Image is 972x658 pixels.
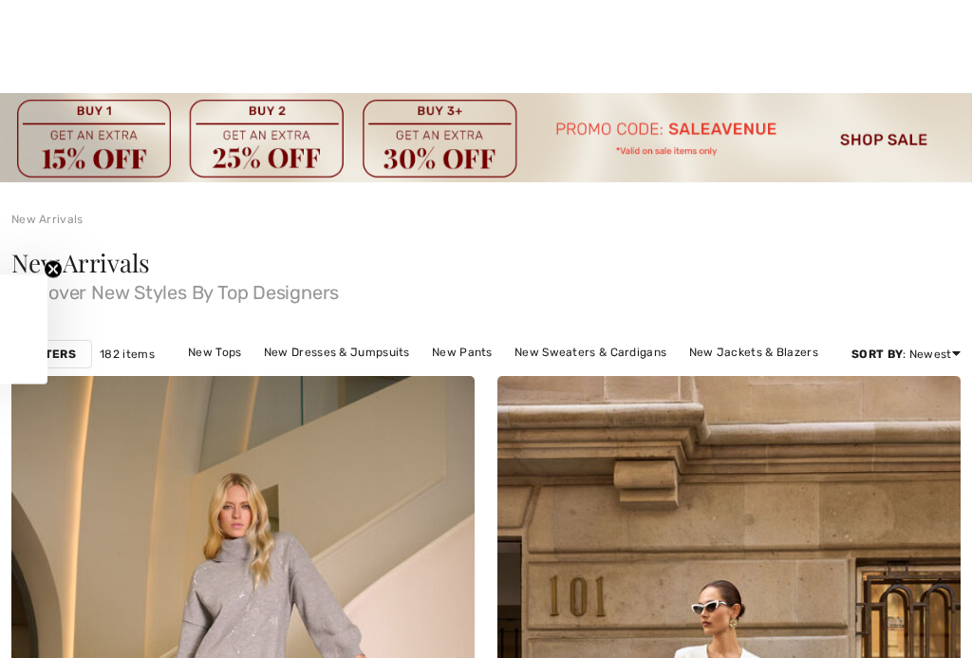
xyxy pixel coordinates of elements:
[254,340,420,365] a: New Dresses & Jumpsuits
[851,348,903,361] strong: Sort By
[178,340,251,365] a: New Tops
[851,346,961,363] div: : Newest
[100,346,155,363] span: 182 items
[408,365,487,389] a: New Skirts
[849,601,953,649] iframe: Opens a widget where you can chat to one of our agents
[491,365,598,389] a: New Outerwear
[422,340,502,365] a: New Pants
[44,259,63,278] button: Close teaser
[11,213,84,226] a: New Arrivals
[505,340,676,365] a: New Sweaters & Cardigans
[11,275,961,302] span: Discover New Styles By Top Designers
[11,246,149,279] span: New Arrivals
[28,346,76,363] strong: Filters
[680,340,828,365] a: New Jackets & Blazers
